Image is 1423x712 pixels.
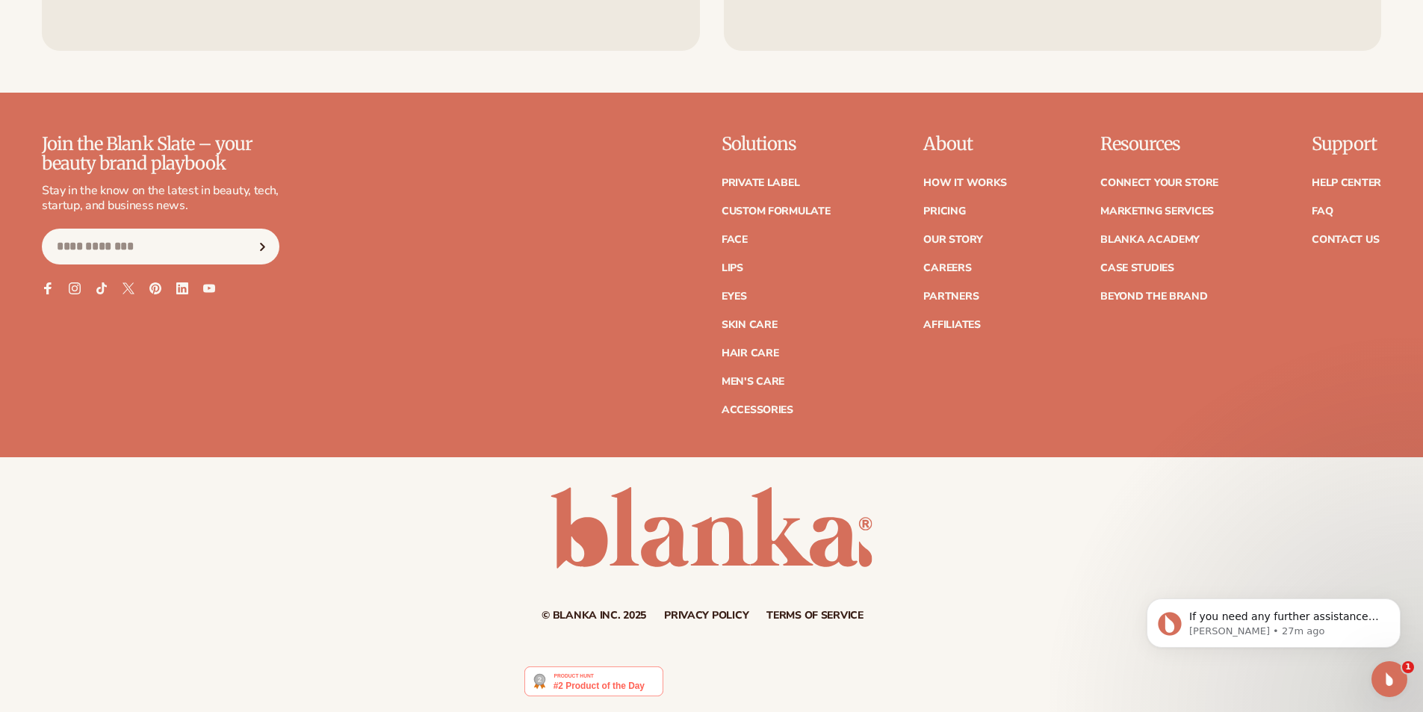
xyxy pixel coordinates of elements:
[923,320,980,330] a: Affiliates
[722,291,747,302] a: Eyes
[722,320,777,330] a: Skin Care
[722,178,799,188] a: Private label
[1100,134,1218,154] p: Resources
[722,263,743,273] a: Lips
[1371,661,1407,697] iframe: Intercom live chat
[923,291,979,302] a: Partners
[923,235,982,245] a: Our Story
[246,229,279,264] button: Subscribe
[1100,235,1200,245] a: Blanka Academy
[664,610,748,621] a: Privacy policy
[675,666,899,705] iframe: Customer reviews powered by Trustpilot
[1124,567,1423,672] iframe: Intercom notifications message
[722,405,793,415] a: Accessories
[722,134,831,154] p: Solutions
[1402,661,1414,673] span: 1
[42,183,279,214] p: Stay in the know on the latest in beauty, tech, startup, and business news.
[766,610,864,621] a: Terms of service
[722,206,831,217] a: Custom formulate
[1312,206,1333,217] a: FAQ
[1312,134,1381,154] p: Support
[722,348,778,359] a: Hair Care
[524,666,663,696] img: Blanka - Start a beauty or cosmetic line in under 5 minutes | Product Hunt
[1312,178,1381,188] a: Help Center
[1100,263,1174,273] a: Case Studies
[923,178,1007,188] a: How It Works
[923,263,971,273] a: Careers
[923,206,965,217] a: Pricing
[923,134,1007,154] p: About
[1100,206,1214,217] a: Marketing services
[542,608,646,622] small: © Blanka Inc. 2025
[1100,291,1208,302] a: Beyond the brand
[722,235,748,245] a: Face
[1312,235,1379,245] a: Contact Us
[1100,178,1218,188] a: Connect your store
[42,134,279,174] p: Join the Blank Slate – your beauty brand playbook
[722,377,784,387] a: Men's Care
